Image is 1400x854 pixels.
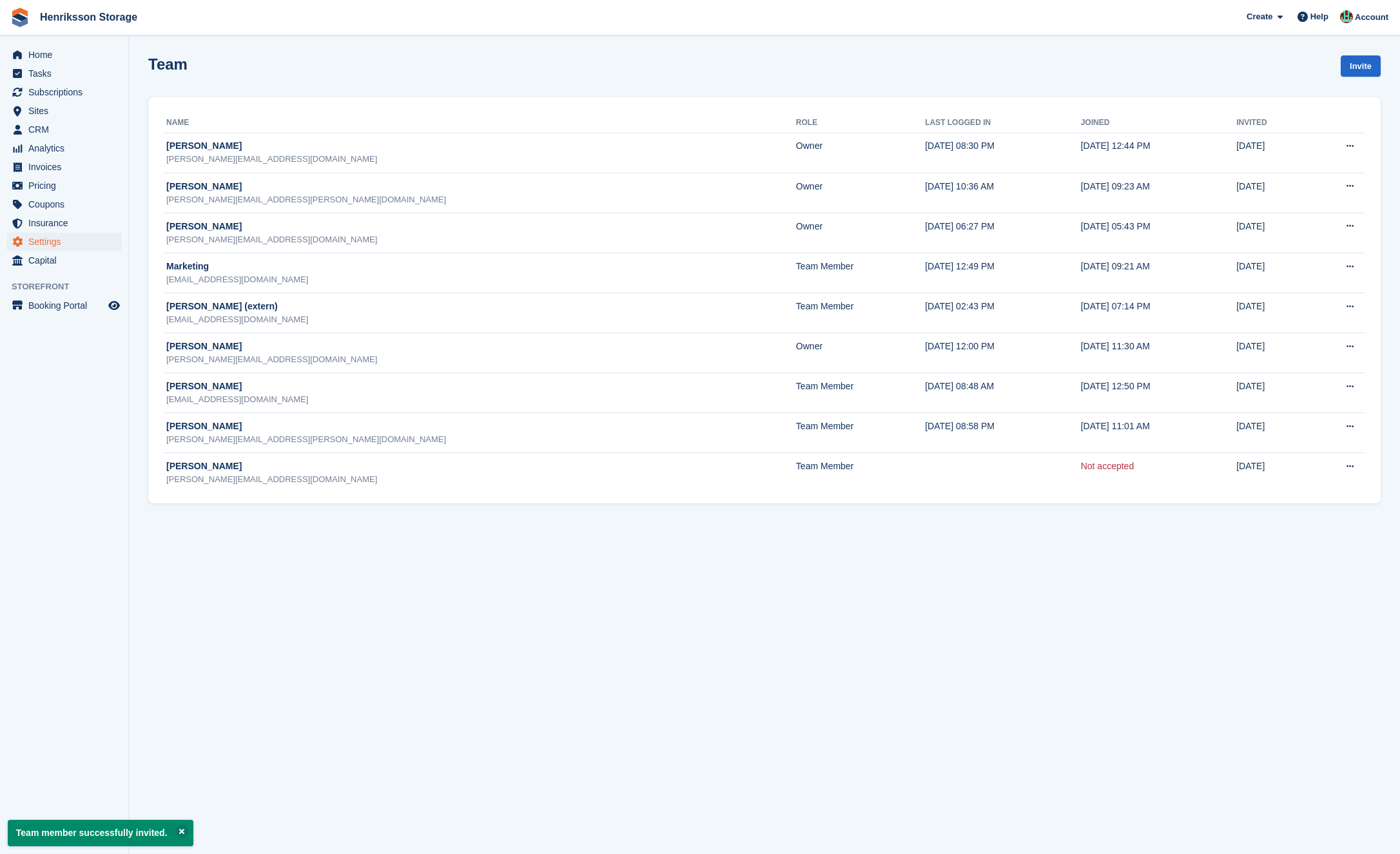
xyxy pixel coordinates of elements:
span: Capital [28,251,106,269]
th: Role [796,113,925,133]
div: [PERSON_NAME] [166,220,796,233]
td: Team Member [796,413,925,453]
span: Subscriptions [28,83,106,101]
div: [PERSON_NAME] [166,139,796,153]
div: [PERSON_NAME] (extern) [166,300,796,313]
td: Owner [796,173,925,213]
a: menu [6,83,122,101]
a: menu [6,121,122,139]
td: [DATE] 10:36 AM [925,173,1081,213]
img: stora-icon-8386f47178a22dfd0bd8f6a31ec36ba5ce8667c1dd55bd0f319d3a0aa187defe.svg [10,8,30,27]
a: Henriksson Storage [35,6,142,28]
td: [DATE] 11:01 AM [1081,413,1237,453]
div: [PERSON_NAME][EMAIL_ADDRESS][DOMAIN_NAME] [166,473,796,486]
td: [DATE] 08:58 PM [925,413,1081,453]
td: Team Member [796,453,925,493]
span: Analytics [28,139,106,157]
td: [DATE] 09:23 AM [1081,173,1237,213]
a: menu [6,233,122,251]
td: [DATE] 08:30 PM [925,133,1081,173]
th: Last logged in [925,113,1081,133]
a: Invite [1341,55,1381,77]
a: menu [6,296,122,315]
td: Owner [796,213,925,253]
p: Team member successfully invited. [8,820,193,846]
td: [DATE] [1236,373,1305,413]
td: [DATE] [1236,413,1305,453]
td: [DATE] 12:00 PM [925,333,1081,373]
td: [DATE] [1236,133,1305,173]
span: Tasks [28,64,106,82]
td: [DATE] 07:14 PM [1081,293,1237,333]
span: Home [28,46,106,64]
td: Owner [796,133,925,173]
td: [DATE] 02:43 PM [925,293,1081,333]
a: Preview store [106,298,122,313]
td: [DATE] 09:21 AM [1081,253,1237,293]
div: [PERSON_NAME] [166,180,796,193]
h1: Team [148,55,188,73]
td: [DATE] 12:44 PM [1081,133,1237,173]
td: [DATE] [1236,253,1305,293]
div: [PERSON_NAME] [166,460,796,473]
div: [EMAIL_ADDRESS][DOMAIN_NAME] [166,313,796,326]
span: Invoices [28,158,106,176]
td: [DATE] 12:49 PM [925,253,1081,293]
td: [DATE] 05:43 PM [1081,213,1237,253]
td: Team Member [796,373,925,413]
th: Joined [1081,113,1237,133]
td: [DATE] 12:50 PM [1081,373,1237,413]
a: menu [6,46,122,64]
td: [DATE] 11:30 AM [1081,333,1237,373]
a: menu [6,195,122,213]
td: [DATE] 06:27 PM [925,213,1081,253]
a: menu [6,139,122,157]
a: Not accepted [1081,461,1134,471]
a: menu [6,251,122,269]
img: Isak Martinelle [1340,10,1353,23]
div: [EMAIL_ADDRESS][DOMAIN_NAME] [166,273,796,286]
span: Create [1247,10,1272,23]
td: Owner [796,333,925,373]
div: [PERSON_NAME][EMAIL_ADDRESS][DOMAIN_NAME] [166,233,796,246]
div: [PERSON_NAME][EMAIL_ADDRESS][DOMAIN_NAME] [166,353,796,366]
span: Settings [28,233,106,251]
span: CRM [28,121,106,139]
a: menu [6,158,122,176]
th: Name [164,113,796,133]
span: Pricing [28,177,106,195]
a: menu [6,64,122,82]
td: [DATE] [1236,453,1305,493]
span: Sites [28,102,106,120]
a: menu [6,214,122,232]
span: Coupons [28,195,106,213]
span: Storefront [12,280,128,293]
div: [PERSON_NAME][EMAIL_ADDRESS][PERSON_NAME][DOMAIN_NAME] [166,193,796,206]
td: [DATE] 08:48 AM [925,373,1081,413]
a: menu [6,102,122,120]
span: Booking Portal [28,296,106,315]
div: [PERSON_NAME] [166,420,796,433]
a: menu [6,177,122,195]
td: [DATE] [1236,333,1305,373]
div: [PERSON_NAME][EMAIL_ADDRESS][DOMAIN_NAME] [166,153,796,166]
div: [PERSON_NAME][EMAIL_ADDRESS][PERSON_NAME][DOMAIN_NAME] [166,433,796,446]
td: [DATE] [1236,213,1305,253]
td: [DATE] [1236,173,1305,213]
div: Marketing [166,260,796,273]
td: Team Member [796,253,925,293]
span: Insurance [28,214,106,232]
th: Invited [1236,113,1305,133]
td: [DATE] [1236,293,1305,333]
div: [PERSON_NAME] [166,340,796,353]
span: Account [1355,11,1388,24]
div: [EMAIL_ADDRESS][DOMAIN_NAME] [166,393,796,406]
td: Team Member [796,293,925,333]
span: Help [1310,10,1328,23]
div: [PERSON_NAME] [166,380,796,393]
